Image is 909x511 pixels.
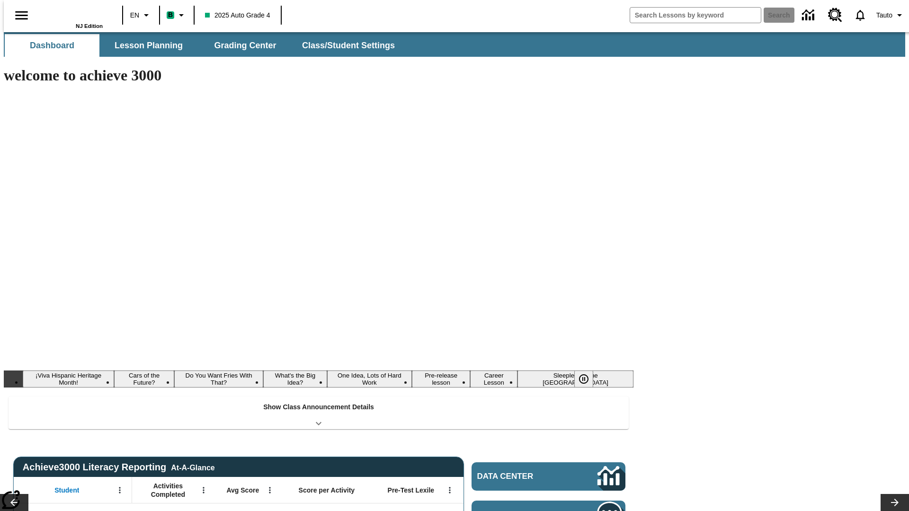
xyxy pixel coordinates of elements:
input: search field [630,8,761,23]
span: Pre-Test Lexile [388,486,435,494]
span: Dashboard [30,40,74,51]
button: Slide 7 Career Lesson [470,370,517,388]
h1: welcome to achieve 3000 [4,67,633,84]
span: Avg Score [226,486,259,494]
span: EN [130,10,139,20]
span: NJ Edition [76,23,103,29]
span: Activities Completed [137,482,199,499]
button: Class/Student Settings [294,34,402,57]
div: At-A-Glance [171,462,214,472]
button: Language: EN, Select a language [126,7,156,24]
div: SubNavbar [4,34,403,57]
span: Data Center [477,472,566,481]
button: Lesson Planning [101,34,196,57]
button: Slide 2 Cars of the Future? [114,370,174,388]
button: Open Menu [443,483,457,497]
span: Class/Student Settings [302,40,395,51]
button: Open side menu [8,1,36,29]
button: Open Menu [113,483,127,497]
a: Data Center [796,2,822,28]
button: Open Menu [263,483,277,497]
a: Resource Center, Will open in new tab [822,2,848,28]
span: Student [54,486,79,494]
p: Show Class Announcement Details [263,402,374,412]
a: Notifications [848,3,873,27]
button: Boost Class color is mint green. Change class color [163,7,191,24]
span: Achieve3000 Literacy Reporting [23,462,215,473]
span: Grading Center [214,40,276,51]
span: 2025 Auto Grade 4 [205,10,270,20]
span: Tauto [876,10,892,20]
button: Grading Center [198,34,293,57]
div: Home [41,3,103,29]
button: Slide 8 Sleepless in the Animal Kingdom [517,370,633,388]
button: Slide 1 ¡Viva Hispanic Heritage Month! [23,370,114,388]
a: Data Center [472,462,625,491]
span: B [168,9,173,21]
button: Slide 5 One Idea, Lots of Hard Work [327,370,412,388]
div: Show Class Announcement Details [9,396,629,429]
a: Home [41,4,103,23]
span: Lesson Planning [115,40,183,51]
button: Slide 3 Do You Want Fries With That? [174,370,263,388]
div: SubNavbar [4,32,905,57]
div: Pause [574,370,603,388]
button: Lesson carousel, Next [881,494,909,511]
span: Score per Activity [299,486,355,494]
button: Dashboard [5,34,99,57]
button: Slide 4 What's the Big Idea? [263,370,327,388]
button: Profile/Settings [873,7,909,24]
button: Pause [574,370,593,388]
button: Slide 6 Pre-release lesson [412,370,470,388]
button: Open Menu [196,483,211,497]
